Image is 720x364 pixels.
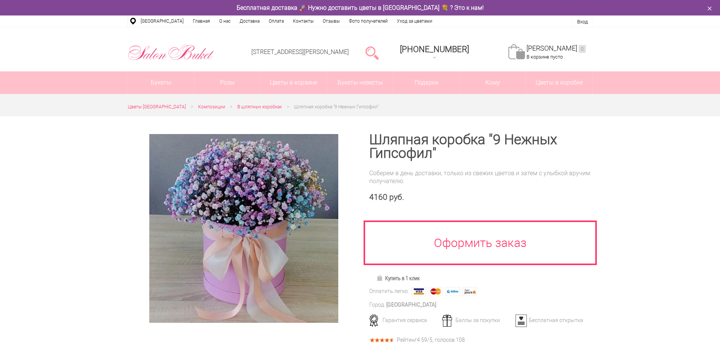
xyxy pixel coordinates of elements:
div: Город: [369,301,385,309]
a: Увеличить [137,134,351,323]
span: Композиции [198,104,225,110]
div: Соберем в день доставки, только из свежих цветов и затем с улыбкой вручим получателю. [369,169,593,185]
h1: Шляпная коробка "9 Нежных Гипсофил" [369,133,593,160]
a: Фото получателей [344,15,392,27]
a: [PERSON_NAME] [526,44,586,53]
img: Цветы Нижний Новгород [128,43,214,62]
div: Бесплатная доставка 🚀 Нужно доставить цветы в [GEOGRAPHIC_DATA] 💐 ? Это к нам! [122,4,598,12]
div: Бесплатная открытка [513,317,587,324]
div: Гарантия сервиса [367,317,441,324]
a: Оформить заказ [364,221,597,265]
a: Вход [577,19,588,25]
a: О нас [215,15,235,27]
ins: 0 [579,45,586,53]
span: В шляпных коробках [237,104,282,110]
a: Букеты [128,71,194,94]
img: Шляпная коробка "9 Нежных Гипсофил" [149,134,338,323]
a: Оплата [264,15,288,27]
a: Подарки [393,71,460,94]
div: Оплатить легко: [369,287,409,295]
img: Webmoney [446,287,460,296]
img: Купить в 1 клик [376,275,385,281]
img: Visa [412,287,426,296]
span: Кому [460,71,526,94]
span: 4.59 [417,337,427,343]
a: Цветы в корзине [261,71,327,94]
div: [GEOGRAPHIC_DATA] [386,301,436,309]
a: Купить в 1 клик [373,273,423,284]
span: Цветы [GEOGRAPHIC_DATA] [128,104,186,110]
a: [STREET_ADDRESS][PERSON_NAME] [251,48,349,56]
div: Рейтинг /5, голосов: . [397,338,466,342]
div: Баллы за покупки [440,317,514,324]
a: Композиции [198,103,225,111]
a: Букеты невесты [327,71,393,94]
a: Контакты [288,15,318,27]
a: Цветы [GEOGRAPHIC_DATA] [128,103,186,111]
a: В шляпных коробках [237,103,282,111]
a: [GEOGRAPHIC_DATA] [136,15,188,27]
span: 108 [456,337,465,343]
a: Отзывы [318,15,344,27]
img: Яндекс Деньги [463,287,477,296]
img: MasterCard [429,287,443,296]
a: Розы [194,71,260,94]
a: Уход за цветами [392,15,437,27]
span: [PHONE_NUMBER] [400,45,469,54]
span: В корзине пусто [526,54,563,60]
span: Шляпная коробка "9 Нежных Гипсофил" [294,104,379,110]
div: 4160 руб. [369,193,593,202]
a: Цветы в коробке [526,71,592,94]
a: [PHONE_NUMBER] [395,42,474,63]
a: Доставка [235,15,264,27]
a: Главная [188,15,215,27]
